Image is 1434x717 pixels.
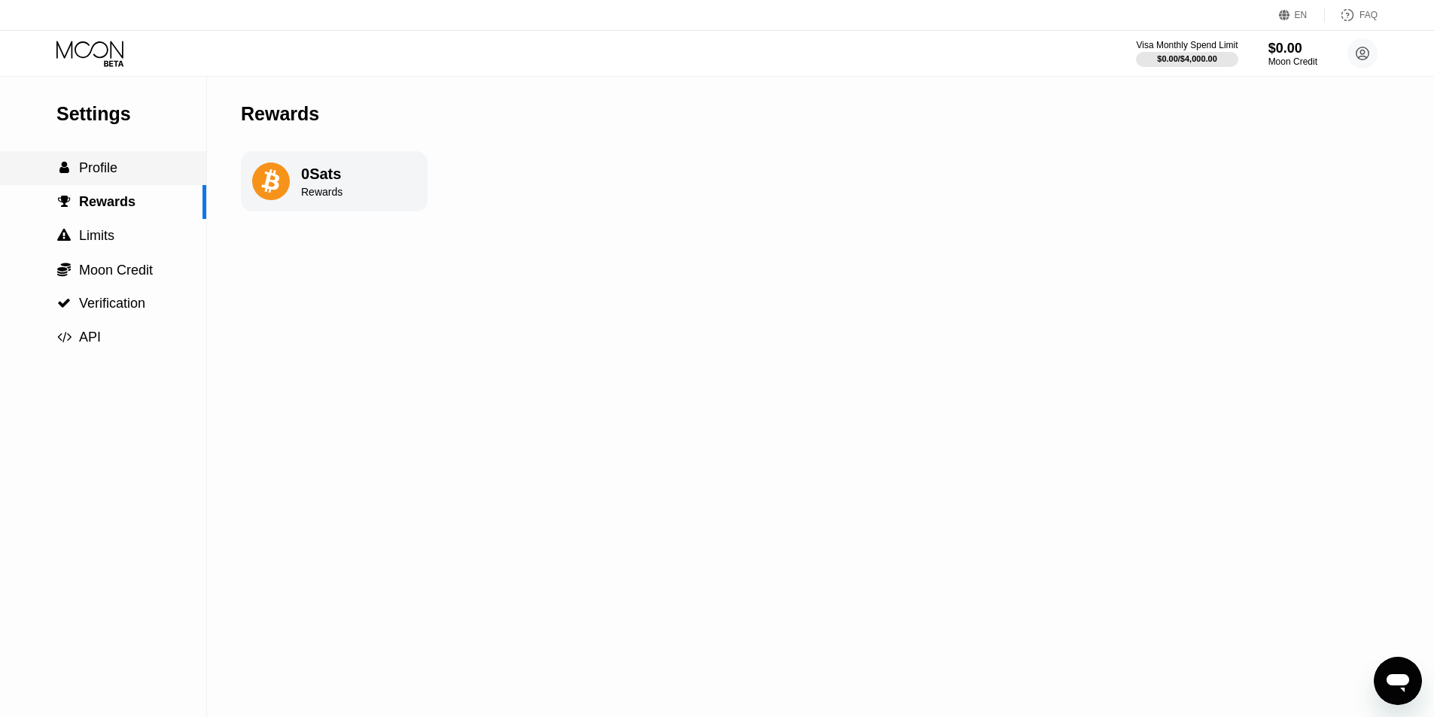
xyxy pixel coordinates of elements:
[1374,657,1422,705] iframe: Button to launch messaging window
[56,103,206,125] div: Settings
[1268,56,1317,67] div: Moon Credit
[56,195,72,208] div: 
[56,330,72,344] div: 
[301,166,343,183] div: 0 Sats
[1268,41,1317,67] div: $0.00Moon Credit
[57,262,71,277] span: 
[59,161,69,175] span: 
[301,186,343,198] div: Rewards
[58,195,71,208] span: 
[79,194,135,209] span: Rewards
[1325,8,1378,23] div: FAQ
[1268,41,1317,56] div: $0.00
[79,160,117,175] span: Profile
[56,161,72,175] div: 
[57,229,71,242] span: 
[57,296,71,310] span: 
[1359,10,1378,20] div: FAQ
[56,262,72,277] div: 
[1295,10,1308,20] div: EN
[79,228,114,243] span: Limits
[56,296,72,310] div: 
[1279,8,1325,23] div: EN
[79,296,145,311] span: Verification
[79,263,153,278] span: Moon Credit
[56,229,72,242] div: 
[57,330,72,344] span: 
[79,330,101,345] span: API
[1157,54,1217,63] div: $0.00 / $4,000.00
[1136,40,1238,50] div: Visa Monthly Spend Limit
[1136,40,1238,67] div: Visa Monthly Spend Limit$0.00/$4,000.00
[241,103,319,125] div: Rewards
